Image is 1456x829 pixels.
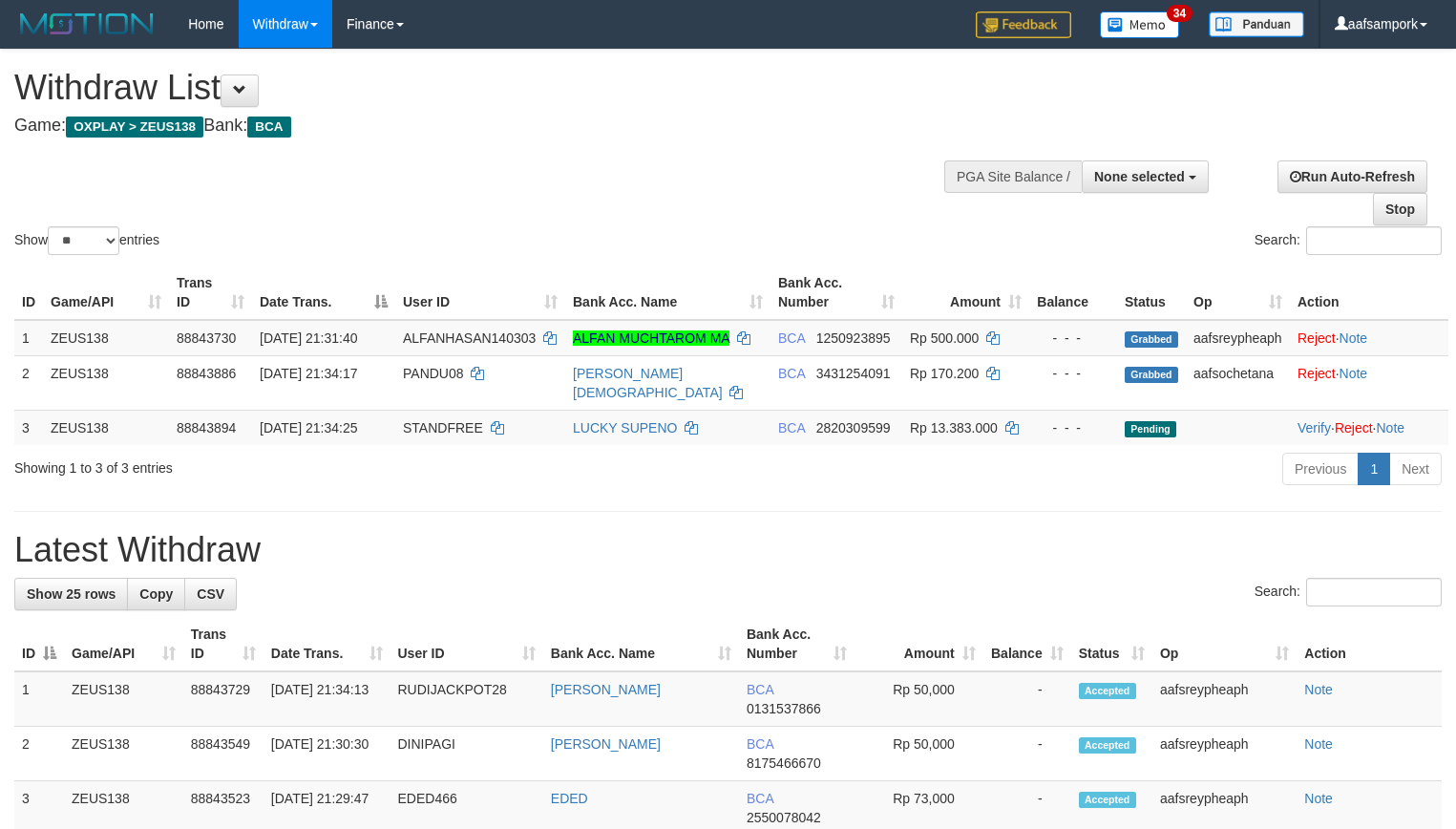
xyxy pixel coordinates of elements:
td: [DATE] 21:30:30 [264,727,390,781]
a: Stop [1373,193,1427,225]
span: Grabbed [1125,331,1178,348]
th: User ID: activate to sort column ascending [395,266,565,320]
h1: Latest Withdraw [14,531,1442,569]
span: CSV [197,586,224,602]
div: - - - [1037,418,1109,437]
th: Bank Acc. Number: activate to sort column ascending [739,617,855,671]
th: Bank Acc. Number: activate to sort column ascending [770,266,902,320]
a: Show 25 rows [14,578,128,610]
h1: Withdraw List [14,69,952,107]
th: Date Trans.: activate to sort column descending [252,266,395,320]
span: [DATE] 21:34:17 [260,366,357,381]
th: Bank Acc. Name: activate to sort column ascending [565,266,770,320]
td: 1 [14,320,43,356]
span: Accepted [1079,737,1136,754]
td: 88843729 [183,671,264,727]
a: Run Auto-Refresh [1277,160,1427,193]
span: BCA [747,791,773,806]
th: Date Trans.: activate to sort column ascending [264,617,390,671]
a: [PERSON_NAME][DEMOGRAPHIC_DATA] [573,366,723,400]
a: Previous [1282,453,1359,485]
span: Rp 170.200 [910,366,979,381]
span: 88843894 [177,420,236,436]
span: Grabbed [1125,367,1178,383]
th: ID: activate to sort column descending [14,617,64,671]
span: BCA [247,117,290,138]
label: Search: [1255,578,1442,606]
a: Copy [127,578,185,610]
td: 2 [14,727,64,781]
td: ZEUS138 [43,355,169,410]
th: Action [1290,266,1448,320]
img: panduan.png [1209,11,1304,37]
span: BCA [747,682,773,697]
td: aafsochetana [1186,355,1290,410]
input: Search: [1306,578,1442,606]
a: Next [1389,453,1442,485]
span: [DATE] 21:34:25 [260,420,357,436]
td: ZEUS138 [43,320,169,356]
a: LUCKY SUPENO [573,420,677,436]
a: Note [1376,420,1404,436]
th: ID [14,266,43,320]
span: Rp 13.383.000 [910,420,998,436]
td: 2 [14,355,43,410]
th: User ID: activate to sort column ascending [390,617,543,671]
a: Note [1304,791,1333,806]
a: EDED [551,791,588,806]
th: Action [1297,617,1442,671]
span: 88843730 [177,330,236,346]
div: PGA Site Balance / [944,160,1082,193]
span: BCA [778,330,805,346]
span: Copy 2550078042 to clipboard [747,810,821,825]
span: Copy [139,586,173,602]
td: DINIPAGI [390,727,543,781]
span: Rp 500.000 [910,330,979,346]
td: 1 [14,671,64,727]
img: MOTION_logo.png [14,10,159,38]
img: Feedback.jpg [976,11,1071,38]
td: ZEUS138 [43,410,169,445]
td: [DATE] 21:34:13 [264,671,390,727]
span: ALFANHASAN140303 [403,330,536,346]
td: RUDIJACKPOT28 [390,671,543,727]
th: Bank Acc. Name: activate to sort column ascending [543,617,739,671]
span: Copy 2820309599 to clipboard [816,420,891,436]
td: Rp 50,000 [855,727,983,781]
a: Reject [1298,330,1336,346]
a: [PERSON_NAME] [551,682,661,697]
td: ZEUS138 [64,727,183,781]
span: BCA [778,420,805,436]
a: Note [1304,682,1333,697]
td: · [1290,355,1448,410]
a: Reject [1298,366,1336,381]
td: 3 [14,410,43,445]
span: Copy 0131537866 to clipboard [747,701,821,716]
span: Copy 8175466670 to clipboard [747,755,821,771]
button: None selected [1082,160,1209,193]
span: BCA [778,366,805,381]
span: 34 [1167,5,1192,22]
th: Trans ID: activate to sort column ascending [169,266,252,320]
span: Copy 1250923895 to clipboard [816,330,891,346]
a: 1 [1358,453,1390,485]
th: Amount: activate to sort column ascending [855,617,983,671]
span: Copy 3431254091 to clipboard [816,366,891,381]
th: Balance [1029,266,1117,320]
td: 88843549 [183,727,264,781]
span: PANDU08 [403,366,464,381]
th: Status: activate to sort column ascending [1071,617,1152,671]
span: STANDFREE [403,420,483,436]
th: Amount: activate to sort column ascending [902,266,1029,320]
td: aafsreypheaph [1152,727,1297,781]
td: aafsreypheaph [1152,671,1297,727]
span: [DATE] 21:31:40 [260,330,357,346]
th: Op: activate to sort column ascending [1152,617,1297,671]
a: Verify [1298,420,1331,436]
th: Trans ID: activate to sort column ascending [183,617,264,671]
td: - [983,671,1071,727]
th: Balance: activate to sort column ascending [983,617,1071,671]
a: Note [1340,330,1368,346]
span: 88843886 [177,366,236,381]
td: · · [1290,410,1448,445]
